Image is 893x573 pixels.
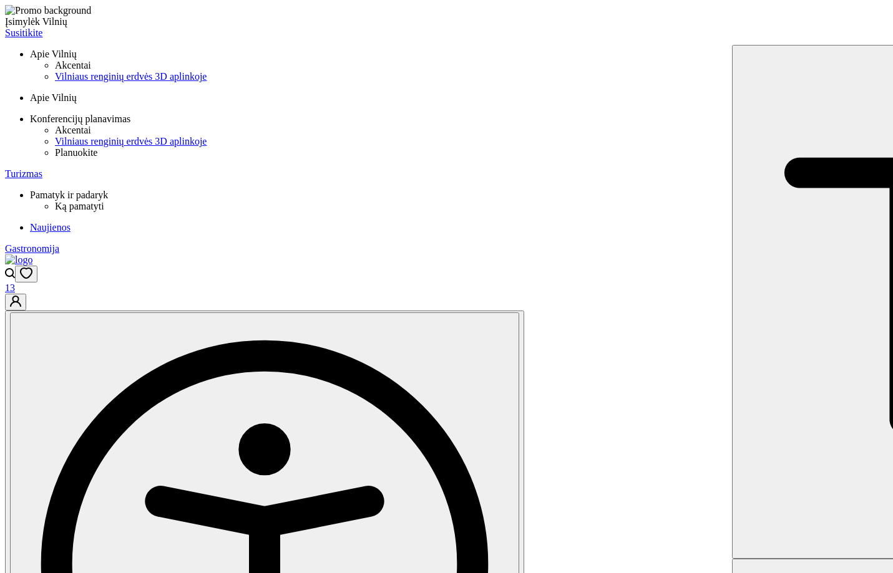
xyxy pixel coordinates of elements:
[30,92,77,103] span: Apie Vilnių
[55,60,91,70] span: Akcentai
[55,136,888,147] a: Vilniaus renginių erdvės 3D aplinkoje
[5,298,26,309] a: Go to customer profile
[30,113,130,124] span: Konferencijų planavimas
[55,71,207,82] span: Vilniaus renginių erdvės 3D aplinkoje
[5,27,42,38] span: Susitikite
[30,222,71,233] span: Naujienos
[55,125,91,135] span: Akcentai
[5,282,888,294] div: 13
[5,270,15,281] a: Open search modal
[30,49,77,59] span: Apie Vilnių
[5,27,888,39] a: Susitikite
[30,222,888,233] a: Naujienos
[5,243,59,254] span: Gastronomija
[55,147,97,158] span: Planuokite
[5,168,42,179] span: Turizmas
[55,201,104,211] span: Ką pamatyti
[55,136,207,147] span: Vilniaus renginių erdvės 3D aplinkoje
[5,16,888,27] div: Įsimylėk Vilnių
[55,71,888,82] a: Vilniaus renginių erdvės 3D aplinkoje
[30,190,108,200] span: Pamatyk ir padaryk
[5,5,91,16] img: Promo background
[5,5,888,254] nav: Primary navigation
[5,168,888,180] a: Turizmas
[5,254,32,266] img: logo
[15,266,37,282] button: Open wishlist
[5,294,26,311] button: Go to customer profile
[5,243,888,254] a: Gastronomija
